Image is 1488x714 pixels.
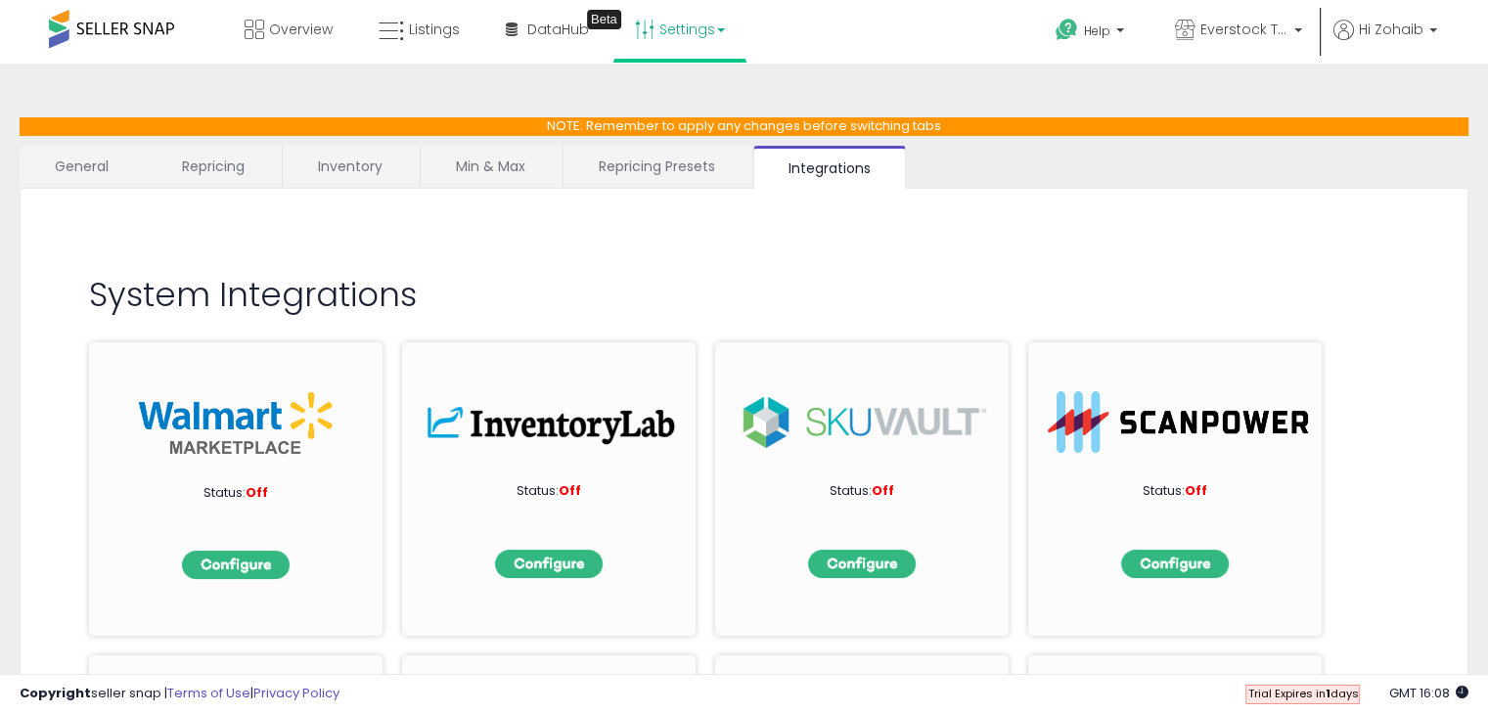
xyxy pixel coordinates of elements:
[138,391,334,455] img: walmart_int.png
[1055,18,1079,42] i: Get Help
[20,685,339,703] div: seller snap | |
[269,20,333,39] span: Overview
[451,482,647,501] p: Status:
[409,20,460,39] span: Listings
[246,483,268,502] span: Off
[253,684,339,702] a: Privacy Policy
[20,117,1468,136] p: NOTE: Remember to apply any changes before switching tabs
[138,484,334,503] p: Status:
[167,684,250,702] a: Terms of Use
[1389,684,1468,702] span: 2025-10-8 16:08 GMT
[872,481,894,500] span: Off
[495,550,603,578] img: configbtn.png
[147,146,280,187] a: Repricing
[564,146,750,187] a: Repricing Presets
[587,10,621,29] div: Tooltip anchor
[20,146,145,187] a: General
[1200,20,1288,39] span: Everstock Trading
[1121,550,1229,578] img: configbtn.png
[1040,3,1144,64] a: Help
[1333,20,1437,64] a: Hi Zohaib
[764,482,960,501] p: Status:
[1077,482,1273,501] p: Status:
[422,391,682,453] img: inv.png
[421,146,561,187] a: Min & Max
[527,20,589,39] span: DataHub
[20,684,91,702] strong: Copyright
[1247,686,1358,701] span: Trial Expires in days
[1185,481,1207,500] span: Off
[753,146,906,189] a: Integrations
[1048,391,1308,453] img: ScanPower-logo.png
[735,391,995,453] img: sku.png
[559,481,581,500] span: Off
[1325,686,1330,701] b: 1
[808,550,916,578] img: configbtn.png
[89,277,1399,313] h2: System Integrations
[1084,22,1110,39] span: Help
[182,551,290,579] img: configbtn.png
[283,146,418,187] a: Inventory
[1359,20,1423,39] span: Hi Zohaib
